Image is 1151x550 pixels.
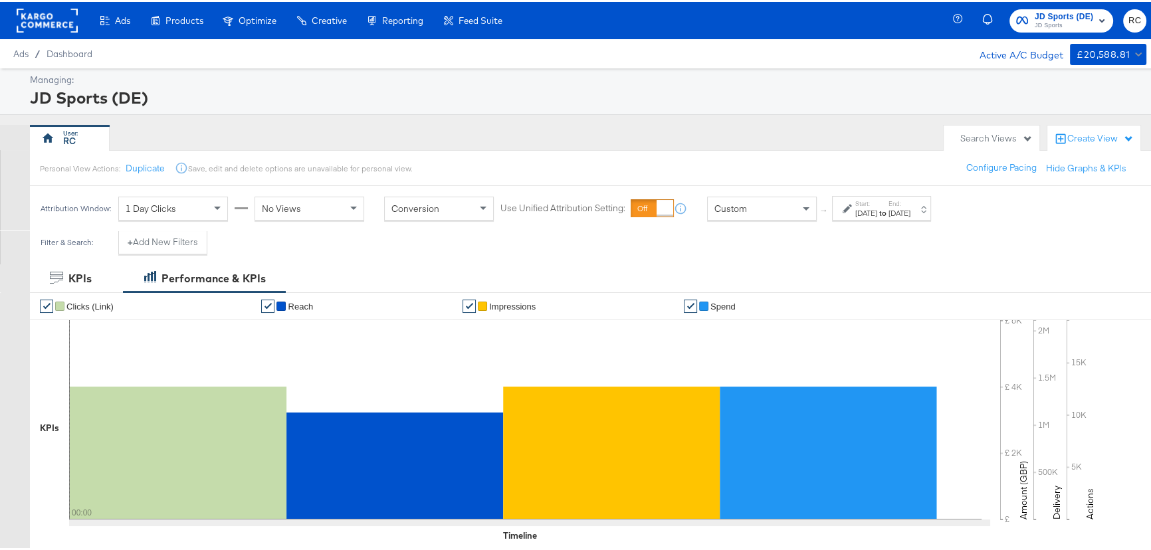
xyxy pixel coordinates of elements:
[855,197,877,206] label: Start:
[503,527,537,540] div: Timeline
[818,207,831,211] span: ↑
[489,300,536,310] span: Impressions
[30,84,1143,107] div: JD Sports (DE)
[1009,7,1113,31] button: JD Sports (DE)JD Sports
[40,202,112,211] div: Attribution Window:
[966,42,1063,62] div: Active A/C Budget
[118,229,207,252] button: +Add New Filters
[40,236,94,245] div: Filter & Search:
[889,206,910,217] div: [DATE]
[710,300,736,310] span: Spend
[128,234,133,246] strong: +
[1046,160,1126,173] button: Hide Graphs & KPIs
[29,46,47,57] span: /
[13,46,29,57] span: Ads
[68,269,92,284] div: KPIs
[855,206,877,217] div: [DATE]
[391,201,439,213] span: Conversion
[312,13,347,24] span: Creative
[1017,459,1029,517] text: Amount (GBP)
[1128,11,1141,27] span: RC
[66,300,114,310] span: Clicks (Link)
[1035,19,1093,29] span: JD Sports
[188,161,412,172] div: Save, edit and delete options are unavailable for personal view.
[63,133,76,145] div: RC
[960,130,1033,143] div: Search Views
[40,420,59,432] div: KPIs
[30,72,1143,84] div: Managing:
[161,269,266,284] div: Performance & KPIs
[459,13,502,24] span: Feed Suite
[889,197,910,206] label: End:
[1084,486,1096,517] text: Actions
[957,154,1046,178] button: Configure Pacing
[126,160,165,173] button: Duplicate
[1051,484,1063,517] text: Delivery
[262,201,301,213] span: No Views
[288,300,313,310] span: Reach
[239,13,276,24] span: Optimize
[115,13,130,24] span: Ads
[463,298,476,311] a: ✔
[261,298,274,311] a: ✔
[1035,8,1093,22] span: JD Sports (DE)
[1070,42,1146,63] button: £20,588.81
[47,46,92,57] a: Dashboard
[1077,45,1130,61] div: £20,588.81
[1067,130,1134,143] div: Create View
[40,161,120,172] div: Personal View Actions:
[382,13,423,24] span: Reporting
[877,206,889,216] strong: to
[714,201,747,213] span: Custom
[500,201,625,213] label: Use Unified Attribution Setting:
[1123,7,1146,31] button: RC
[684,298,697,311] a: ✔
[126,201,176,213] span: 1 Day Clicks
[40,298,53,311] a: ✔
[165,13,203,24] span: Products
